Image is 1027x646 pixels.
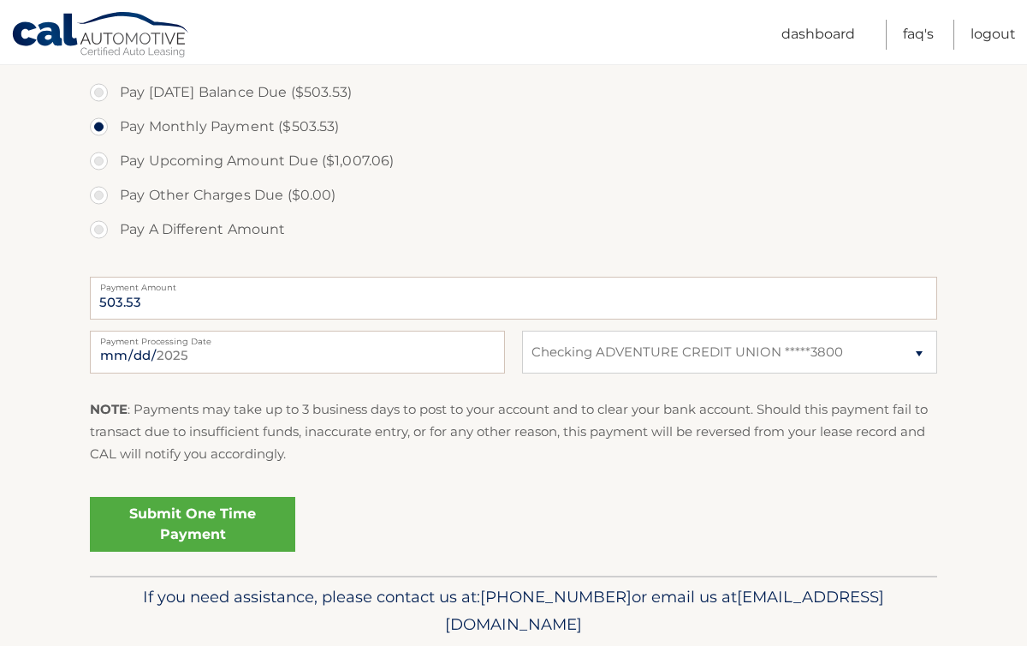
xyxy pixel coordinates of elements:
[90,277,937,320] input: Payment Amount
[90,398,937,466] p: : Payments may take up to 3 business days to post to your account and to clear your bank account....
[101,583,926,638] p: If you need assistance, please contact us at: or email us at
[971,20,1016,50] a: Logout
[90,144,937,178] label: Pay Upcoming Amount Due ($1,007.06)
[90,331,505,344] label: Payment Processing Date
[480,587,632,607] span: [PHONE_NUMBER]
[90,178,937,212] label: Pay Other Charges Due ($0.00)
[90,401,128,417] strong: NOTE
[90,75,937,110] label: Pay [DATE] Balance Due ($503.53)
[11,11,191,61] a: Cal Automotive
[445,587,884,634] span: [EMAIL_ADDRESS][DOMAIN_NAME]
[90,110,937,144] label: Pay Monthly Payment ($503.53)
[90,331,505,374] input: Payment Date
[781,20,855,50] a: Dashboard
[90,497,295,552] a: Submit One Time Payment
[90,277,937,290] label: Payment Amount
[90,212,937,247] label: Pay A Different Amount
[903,20,934,50] a: FAQ's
